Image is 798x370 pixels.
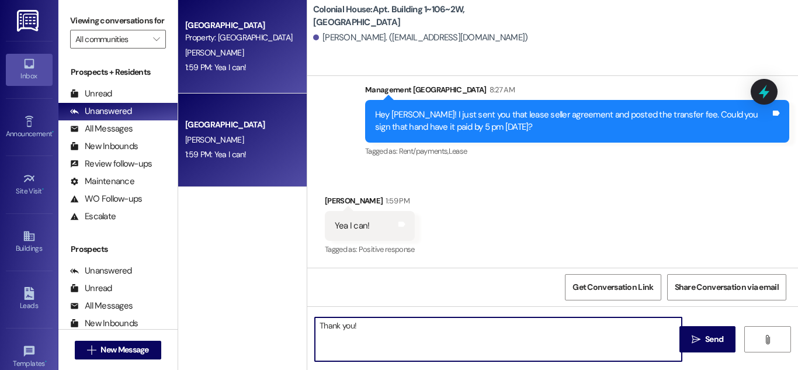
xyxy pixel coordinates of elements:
span: Share Conversation via email [675,281,779,293]
div: Unanswered [70,105,132,117]
label: Viewing conversations for [70,12,166,30]
div: 1:59 PM: Yea I can! [185,149,247,160]
a: Buildings [6,226,53,258]
button: Send [679,326,736,352]
div: Unread [70,282,112,295]
span: • [45,358,47,366]
i:  [153,34,159,44]
div: WO Follow-ups [70,193,142,205]
div: 8:27 AM [487,84,515,96]
i:  [763,335,772,344]
b: Colonial House: Apt. Building 1~106~2W, [GEOGRAPHIC_DATA] [313,4,547,29]
span: New Message [100,344,148,356]
span: Rent/payments , [399,146,449,156]
span: Send [705,333,723,345]
textarea: Thank you! [315,317,682,361]
span: • [52,128,54,136]
div: [GEOGRAPHIC_DATA] [185,119,293,131]
button: Get Conversation Link [565,274,661,300]
span: Lease [449,146,467,156]
span: [PERSON_NAME] [185,47,244,58]
div: Yea I can! [335,220,370,232]
button: Share Conversation via email [667,274,786,300]
div: [GEOGRAPHIC_DATA] [185,19,293,32]
div: 1:59 PM: Yea I can! [185,62,247,72]
div: Property: [GEOGRAPHIC_DATA] [185,32,293,44]
div: Prospects + Residents [58,66,178,78]
div: Tagged as: [365,143,789,160]
div: Prospects [58,243,178,255]
button: New Message [75,341,161,359]
i:  [692,335,700,344]
div: All Messages [70,123,133,135]
div: Maintenance [70,175,134,188]
input: All communities [75,30,147,49]
div: [PERSON_NAME] [325,195,415,211]
div: Unread [70,88,112,100]
div: 1:59 PM [383,195,409,207]
a: Site Visit • [6,169,53,200]
span: Get Conversation Link [573,281,653,293]
div: Unanswered [70,265,132,277]
div: New Inbounds [70,140,138,153]
div: Tagged as: [325,241,415,258]
span: [PERSON_NAME] [185,134,244,145]
div: Hey [PERSON_NAME]! I just sent you that lease seller agreement and posted the transfer fee. Could... [375,109,771,134]
img: ResiDesk Logo [17,10,41,32]
div: New Inbounds [70,317,138,330]
a: Leads [6,283,53,315]
div: [PERSON_NAME]. ([EMAIL_ADDRESS][DOMAIN_NAME]) [313,32,528,44]
div: All Messages [70,300,133,312]
div: Management [GEOGRAPHIC_DATA] [365,84,789,100]
a: Inbox [6,54,53,85]
div: Review follow-ups [70,158,152,170]
i:  [87,345,96,355]
span: Positive response [359,244,415,254]
div: Escalate [70,210,116,223]
span: • [42,185,44,193]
